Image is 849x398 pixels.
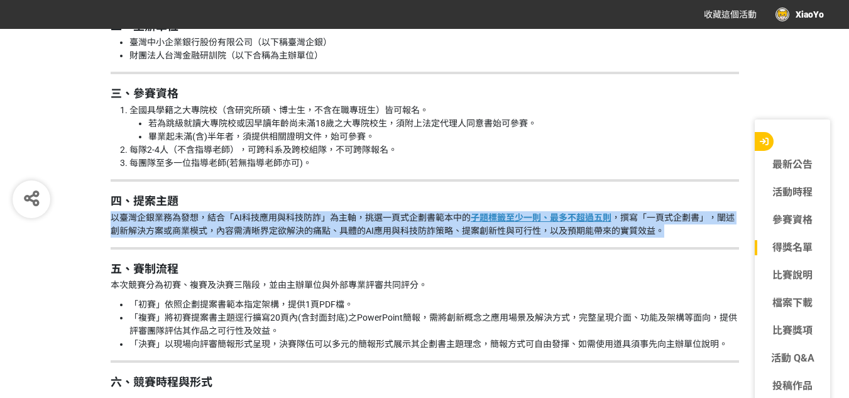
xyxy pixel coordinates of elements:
li: 每隊2-4人（不含指導老師），可跨科系及跨校組隊，不可跨隊報名。 [129,143,739,157]
a: 活動 Q&A [755,351,830,366]
span: 收藏這個活動 [704,9,757,19]
li: 「決賽」以現場向評審簡報形式呈現，決賽隊伍可以多元的簡報形式展示其企劃書主題理念，簡報方式可自由發揮、如需使用道具須事先向主辦單位說明。 [129,338,739,351]
a: 投稿作品 [755,379,830,394]
strong: 五、賽制流程 [111,262,178,275]
a: 最新公告 [755,157,830,172]
p: 以臺灣企銀業務為發想，結合「AI科技應用與科技防詐」為主軸，挑選一頁式企劃書範本中的 ，撰寫「一頁式企劃書」，闡述創新解決方案或商業模式，內容需清晰界定欲解決的痛點、具體的AI應用與科技防詐策略... [111,211,739,238]
a: 參賽資格 [755,213,830,228]
li: 「複賽」將初賽提案書主題逕行擴寫20頁內(含封面封底)之PowerPoint簡報，需將創新概念之應用場景及解決方式，完整呈現介面、功能及架構等面向，提供評審團隊評估其作品之可行性及效益。 [129,311,739,338]
a: 得獎名單 [755,240,830,255]
strong: 三、參賽資格 [111,87,178,100]
p: 本次競賽分為初賽、複賽及決賽三階段，並由主辦單位與外部專業評審共同評分。 [111,279,739,292]
a: 比賽說明 [755,268,830,283]
li: 若為跳級就讀大專院校或因早讀年齡尚未滿18歲之大專院校生，須附上法定代理人同意書始可參賽。 [148,117,739,130]
a: 比賽獎項 [755,323,830,338]
a: 活動時程 [755,185,830,200]
li: 畢業起未滿(含)半年者，須提供相關證明文件，始可參賽。 [148,130,739,143]
li: 「初賽」依照企劃提案書範本指定架構，提供1頁PDF檔。 [129,298,739,311]
strong: 四、提案主題 [111,194,178,207]
li: 臺灣中小企業銀行股份有限公司（以下稱臺灣企銀） [129,36,739,49]
strong: 六、競賽時程與形式 [111,375,212,389]
u: 子題標籤至少一則、最多不超過五則 [471,213,611,223]
a: 檔案下載 [755,296,830,311]
li: 財團法人台灣金融研訓院（以下合稱為主辦單位） [129,49,739,62]
li: 每團隊至多一位指導老師(若無指導老師亦可)。 [129,157,739,170]
strong: 二、主辦單位 [111,19,178,33]
li: 全國具學籍之大專院校（含研究所碩、博士生，不含在職專班生）皆可報名。 [129,104,739,143]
